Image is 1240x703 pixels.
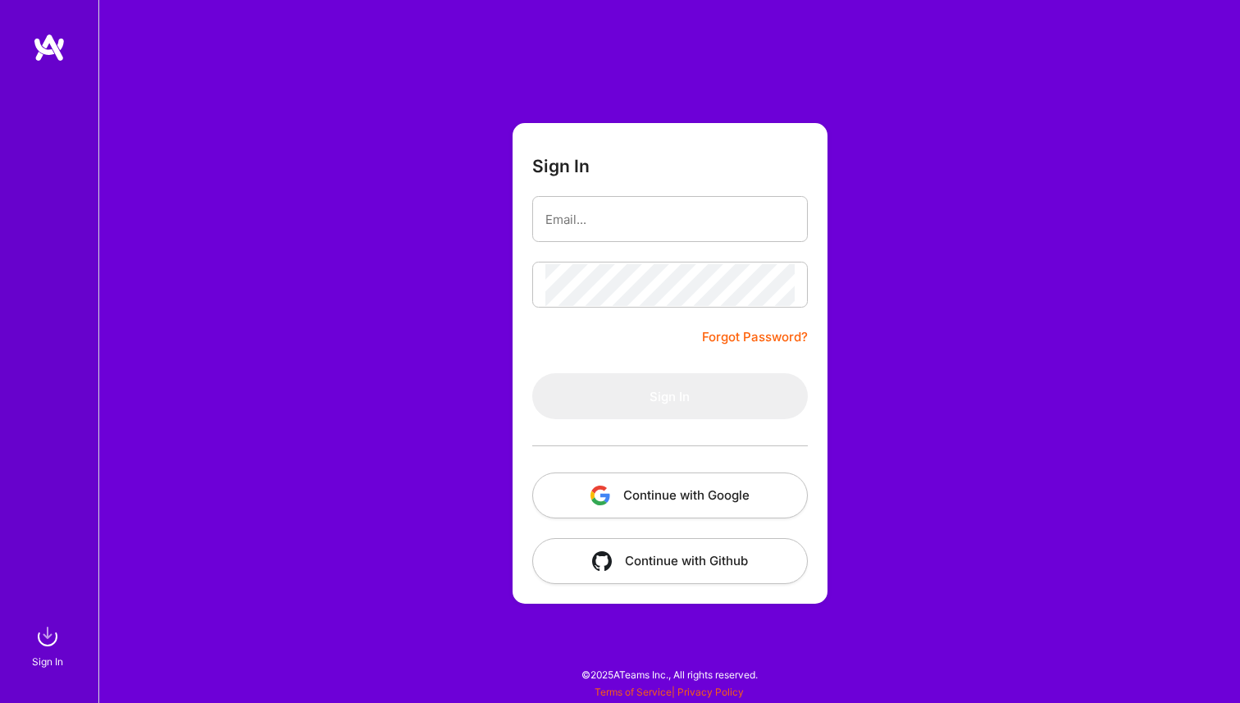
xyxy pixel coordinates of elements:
[98,654,1240,695] div: © 2025 ATeams Inc., All rights reserved.
[34,620,64,670] a: sign inSign In
[33,33,66,62] img: logo
[532,472,808,518] button: Continue with Google
[702,327,808,347] a: Forgot Password?
[592,551,612,571] img: icon
[32,653,63,670] div: Sign In
[31,620,64,653] img: sign in
[595,686,672,698] a: Terms of Service
[595,686,744,698] span: |
[677,686,744,698] a: Privacy Policy
[532,156,590,176] h3: Sign In
[545,199,795,240] input: Email...
[532,373,808,419] button: Sign In
[532,538,808,584] button: Continue with Github
[590,486,610,505] img: icon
